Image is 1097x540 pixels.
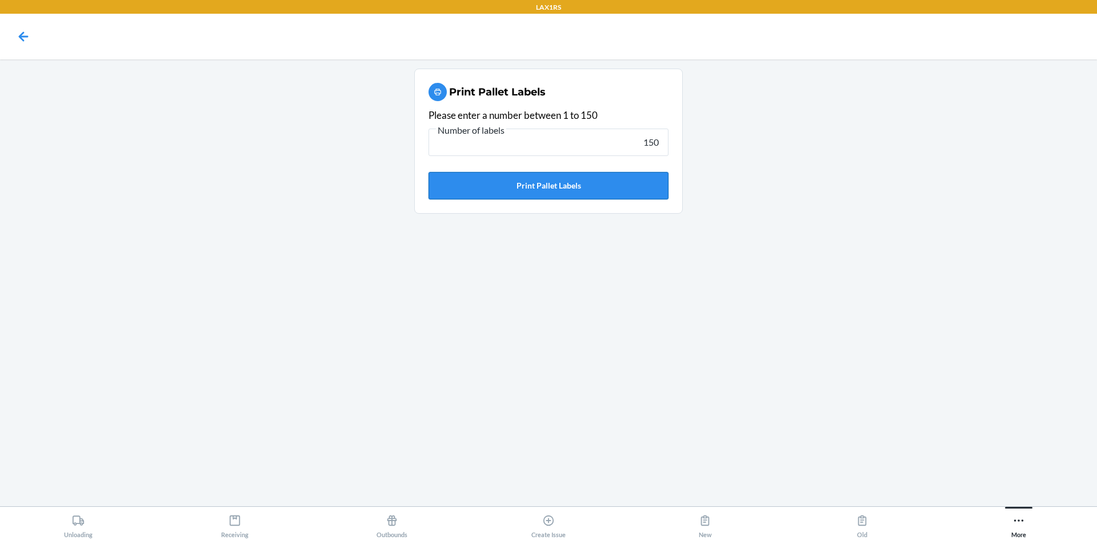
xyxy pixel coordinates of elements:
[429,108,668,123] div: Please enter a number between 1 to 150
[429,172,668,199] button: Print Pallet Labels
[436,125,506,136] span: Number of labels
[64,510,93,538] div: Unloading
[1011,510,1026,538] div: More
[531,510,566,538] div: Create Issue
[314,507,470,538] button: Outbounds
[856,510,868,538] div: Old
[449,85,546,99] h2: Print Pallet Labels
[377,510,407,538] div: Outbounds
[470,507,627,538] button: Create Issue
[429,129,668,156] input: Number of labels
[940,507,1097,538] button: More
[783,507,940,538] button: Old
[221,510,249,538] div: Receiving
[157,507,313,538] button: Receiving
[536,2,561,13] p: LAX1RS
[627,507,783,538] button: New
[699,510,712,538] div: New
